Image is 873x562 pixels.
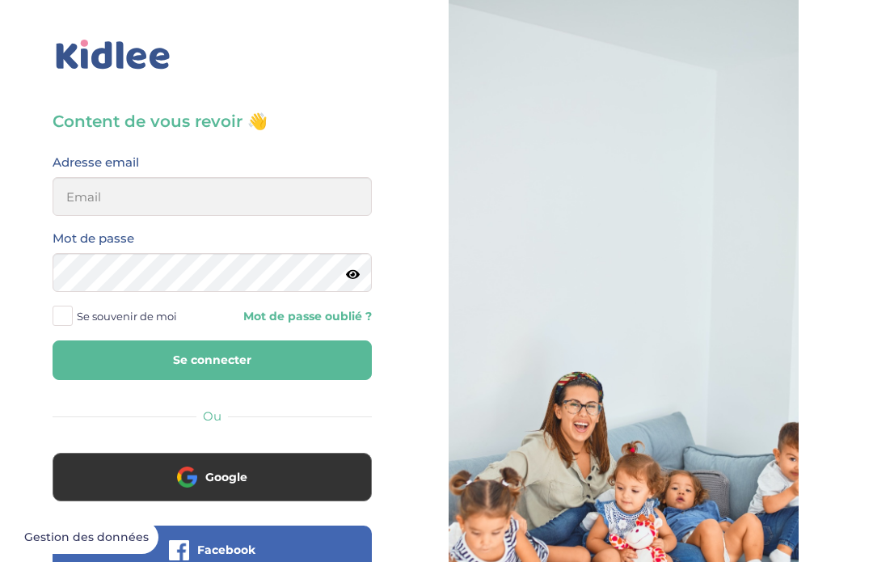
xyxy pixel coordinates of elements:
[53,340,372,380] button: Se connecter
[53,110,372,133] h3: Content de vous revoir 👋
[197,542,255,558] span: Facebook
[169,540,189,560] img: facebook.png
[24,530,149,545] span: Gestion des données
[53,177,372,216] input: Email
[53,480,372,496] a: Google
[53,453,372,501] button: Google
[53,228,134,249] label: Mot de passe
[225,309,373,324] a: Mot de passe oublié ?
[177,467,197,487] img: google.png
[203,408,221,424] span: Ou
[15,521,158,555] button: Gestion des données
[77,306,177,327] span: Se souvenir de moi
[53,152,139,173] label: Adresse email
[53,36,174,74] img: logo_kidlee_bleu
[205,469,247,485] span: Google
